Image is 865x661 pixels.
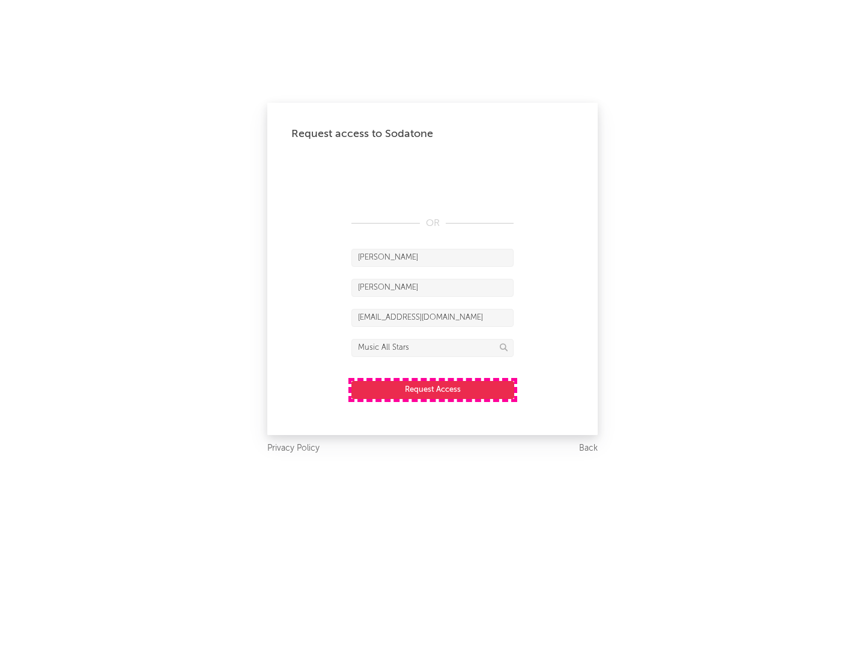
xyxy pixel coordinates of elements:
button: Request Access [351,381,514,399]
input: First Name [351,249,514,267]
div: OR [351,216,514,231]
input: Last Name [351,279,514,297]
a: Back [579,441,598,456]
div: Request access to Sodatone [291,127,574,141]
a: Privacy Policy [267,441,320,456]
input: Division [351,339,514,357]
input: Email [351,309,514,327]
